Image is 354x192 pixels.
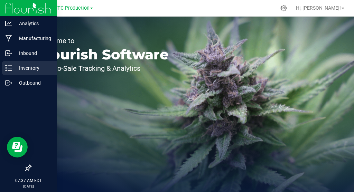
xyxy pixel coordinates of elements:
p: 07:37 AM EDT [3,177,54,184]
inline-svg: Inventory [5,65,12,71]
p: Manufacturing [12,34,54,42]
p: Flourish Software [37,48,169,61]
p: Inventory [12,64,54,72]
span: SBCTC Production [48,5,90,11]
div: Manage settings [279,5,288,11]
p: Seed-to-Sale Tracking & Analytics [37,65,169,72]
p: Analytics [12,19,54,28]
inline-svg: Manufacturing [5,35,12,42]
p: Inbound [12,49,54,57]
span: Hi, [PERSON_NAME]! [296,5,341,11]
p: [DATE] [3,184,54,189]
inline-svg: Inbound [5,50,12,57]
inline-svg: Analytics [5,20,12,27]
inline-svg: Outbound [5,79,12,86]
p: Outbound [12,79,54,87]
p: Welcome to [37,37,169,44]
iframe: Resource center [7,137,28,157]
